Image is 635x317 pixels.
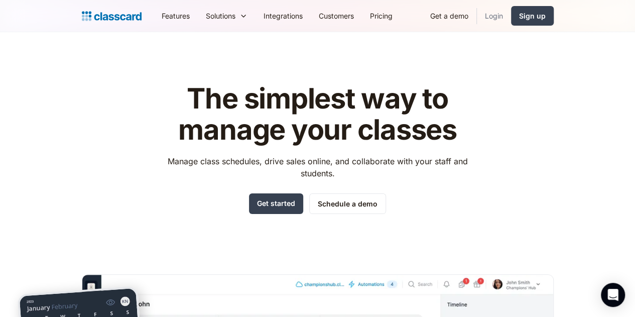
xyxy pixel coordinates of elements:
div: Open Intercom Messenger [601,283,625,307]
div: Solutions [198,5,256,27]
a: Get started [249,193,303,214]
a: Schedule a demo [309,193,386,214]
h1: The simplest way to manage your classes [158,83,477,145]
a: Sign up [511,6,554,26]
a: Integrations [256,5,311,27]
a: Pricing [362,5,401,27]
p: Manage class schedules, drive sales online, and collaborate with your staff and students. [158,155,477,179]
div: Solutions [206,11,235,21]
a: Get a demo [422,5,476,27]
a: Features [154,5,198,27]
div: Sign up [519,11,546,21]
a: Customers [311,5,362,27]
a: Login [477,5,511,27]
a: home [82,9,142,23]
